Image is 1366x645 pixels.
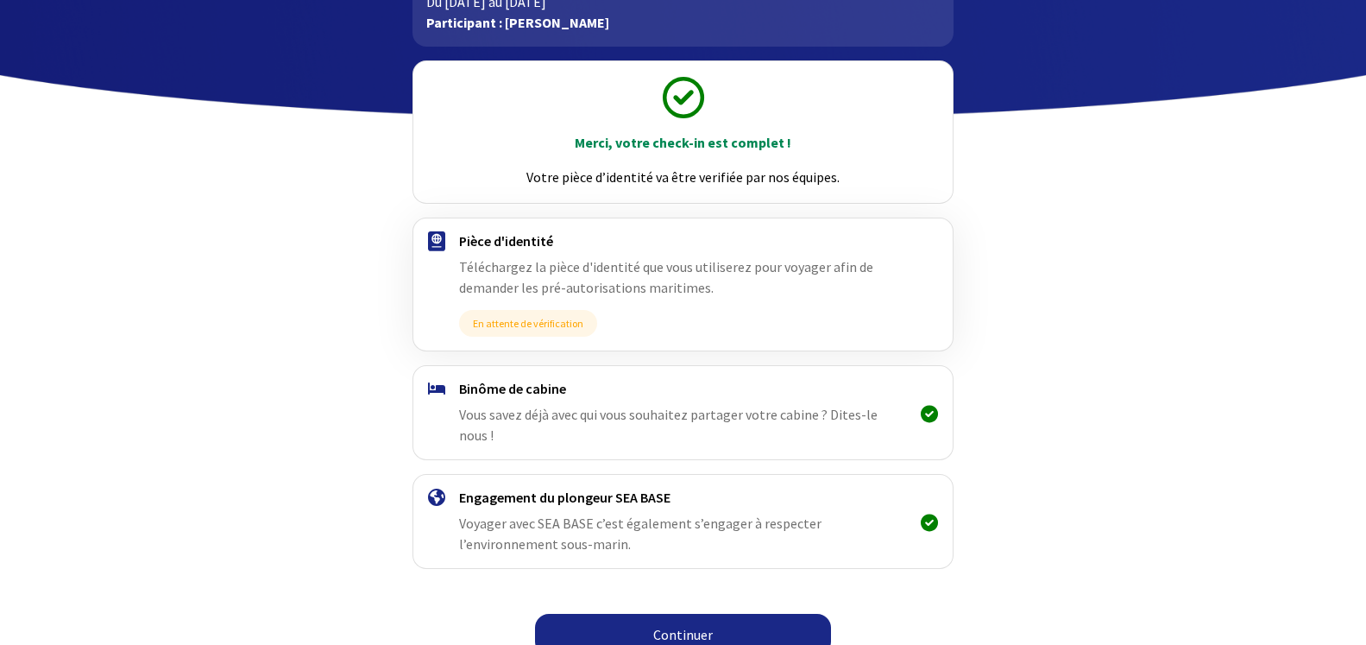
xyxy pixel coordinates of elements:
[428,489,445,506] img: engagement.svg
[459,515,821,553] span: Voyager avec SEA BASE c’est également s’engager à respecter l’environnement sous-marin.
[429,167,937,187] p: Votre pièce d’identité va être verifiée par nos équipes.
[428,231,445,251] img: passport.svg
[459,380,907,397] h4: Binôme de cabine
[459,489,907,506] h4: Engagement du plongeur SEA BASE
[459,310,597,337] span: En attente de vérification
[459,258,873,296] span: Téléchargez la pièce d'identité que vous utiliserez pour voyager afin de demander les pré-autoris...
[428,383,445,395] img: binome.svg
[426,12,940,33] p: Participant : [PERSON_NAME]
[429,132,937,153] p: Merci, votre check-in est complet !
[459,406,878,444] span: Vous savez déjà avec qui vous souhaitez partager votre cabine ? Dites-le nous !
[459,232,907,250] h4: Pièce d'identité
